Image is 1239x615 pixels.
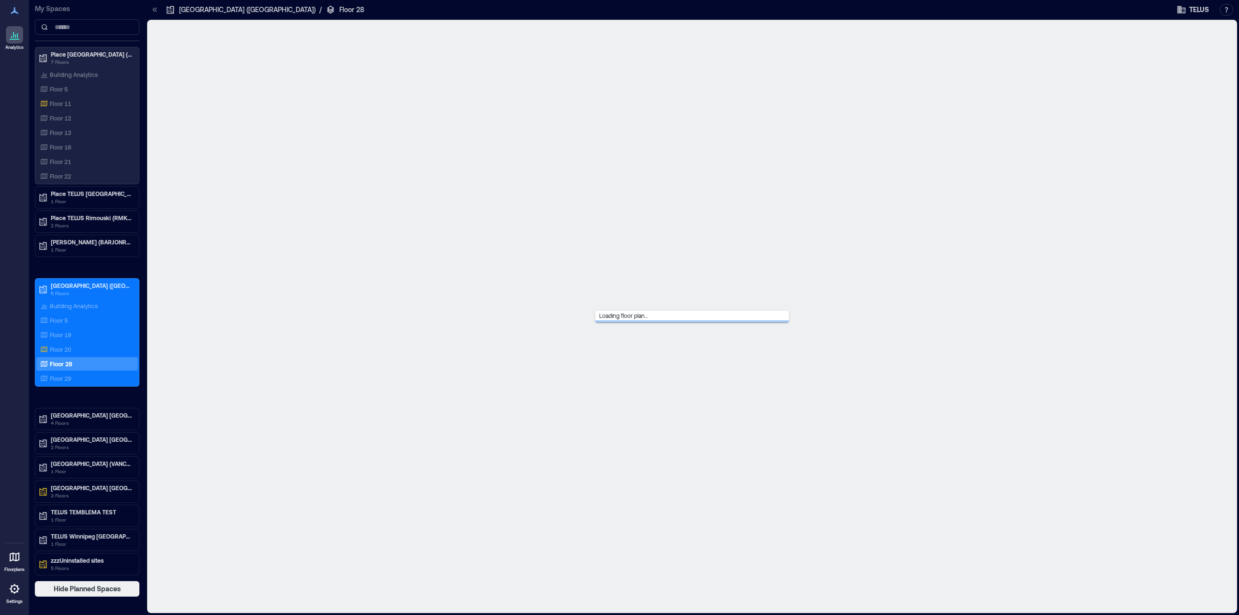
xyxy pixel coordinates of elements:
[50,85,68,93] p: Floor 5
[4,567,25,572] p: Floorplans
[51,222,132,229] p: 2 Floors
[1189,5,1209,15] span: TELUS
[50,302,98,310] p: Building Analytics
[51,532,132,540] p: TELUS Winnipeg [GEOGRAPHIC_DATA] (WNPGMB55)
[2,23,27,53] a: Analytics
[51,435,132,443] p: [GEOGRAPHIC_DATA] [GEOGRAPHIC_DATA]
[51,467,132,475] p: 1 Floor
[51,411,132,419] p: [GEOGRAPHIC_DATA] [GEOGRAPHIC_DATA]-4519 (BNBYBCDW)
[51,419,132,427] p: 4 Floors
[6,599,23,604] p: Settings
[51,484,132,492] p: [GEOGRAPHIC_DATA] [GEOGRAPHIC_DATA]
[51,238,132,246] p: [PERSON_NAME] (BARJONRN) - CLOSED
[51,214,132,222] p: Place TELUS Rimouski (RMKIPQQT)
[179,5,316,15] p: [GEOGRAPHIC_DATA] ([GEOGRAPHIC_DATA])
[51,492,132,499] p: 3 Floors
[50,331,71,339] p: Floor 19
[50,100,71,107] p: Floor 11
[51,516,132,524] p: 1 Floor
[51,443,132,451] p: 2 Floors
[51,460,132,467] p: [GEOGRAPHIC_DATA] (VANCBC01)
[51,289,132,297] p: 5 Floors
[51,508,132,516] p: TELUS TEMBLEMA TEST
[50,316,68,324] p: Floor 5
[50,172,71,180] p: Floor 22
[51,197,132,205] p: 1 Floor
[5,45,24,50] p: Analytics
[35,581,139,597] button: Hide Planned Spaces
[50,143,71,151] p: Floor 16
[50,375,71,382] p: Floor 29
[339,5,364,15] p: Floor 28
[50,158,71,165] p: Floor 21
[50,129,71,136] p: Floor 13
[595,308,651,323] span: Loading floor plan...
[51,282,132,289] p: [GEOGRAPHIC_DATA] ([GEOGRAPHIC_DATA])
[50,345,71,353] p: Floor 20
[319,5,322,15] p: /
[51,556,132,564] p: zzzUninstalled sites
[51,246,132,254] p: 1 Floor
[51,190,132,197] p: Place TELUS [GEOGRAPHIC_DATA] (QUBCPQXG)
[35,4,139,14] p: My Spaces
[51,564,132,572] p: 5 Floors
[50,114,71,122] p: Floor 12
[54,584,121,594] span: Hide Planned Spaces
[51,50,132,58] p: Place [GEOGRAPHIC_DATA] (MTRLPQGL)
[50,360,72,368] p: Floor 28
[1174,2,1212,17] button: TELUS
[3,577,26,607] a: Settings
[1,545,28,575] a: Floorplans
[51,58,132,66] p: 7 Floors
[51,540,132,548] p: 1 Floor
[50,71,98,78] p: Building Analytics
